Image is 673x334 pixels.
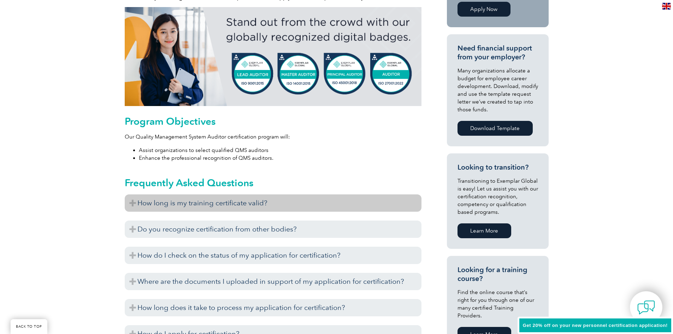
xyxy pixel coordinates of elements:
h3: Looking for a training course? [457,265,538,283]
h3: How long does it take to process my application for certification? [125,299,421,316]
a: Apply Now [457,2,510,17]
li: Assist organizations to select qualified QMS auditors [139,146,421,154]
a: BACK TO TOP [11,319,47,334]
h3: How long is my training certificate valid? [125,194,421,212]
a: Learn More [457,223,511,238]
h2: Program Objectives [125,116,421,127]
img: badges [125,7,421,106]
li: Enhance the professional recognition of QMS auditors. [139,154,421,162]
h3: Where are the documents I uploaded in support of my application for certification? [125,273,421,290]
span: Get 20% off on your new personnel certification application! [523,323,668,328]
h3: Looking to transition? [457,163,538,172]
h3: Need financial support from your employer? [457,44,538,61]
h2: Frequently Asked Questions [125,177,421,188]
p: Find the online course that’s right for you through one of our many certified Training Providers. [457,288,538,320]
img: contact-chat.png [637,299,655,316]
a: Download Template [457,121,533,136]
p: Many organizations allocate a budget for employee career development. Download, modify and use th... [457,67,538,113]
p: Transitioning to Exemplar Global is easy! Let us assist you with our certification recognition, c... [457,177,538,216]
p: Our Quality Management System Auditor certification program will: [125,133,421,141]
h3: Do you recognize certification from other bodies? [125,221,421,238]
h3: How do I check on the status of my application for certification? [125,247,421,264]
img: en [662,3,671,10]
